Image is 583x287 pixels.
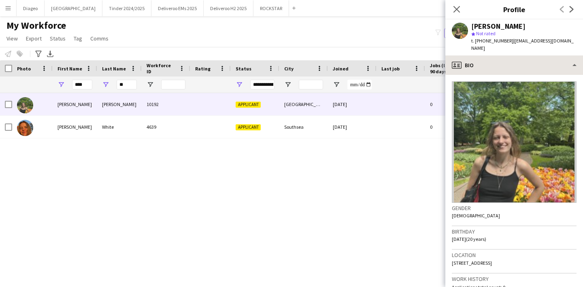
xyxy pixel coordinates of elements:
[333,66,349,72] span: Joined
[445,4,583,15] h3: Profile
[45,49,55,59] app-action-btn: Export XLSX
[45,0,102,16] button: [GEOGRAPHIC_DATA]
[452,228,577,235] h3: Birthday
[425,116,478,138] div: 0
[445,55,583,75] div: Bio
[70,33,85,44] a: Tag
[236,81,243,88] button: Open Filter Menu
[452,236,486,242] span: [DATE] (20 years)
[471,23,526,30] div: [PERSON_NAME]
[381,66,400,72] span: Last job
[299,80,323,89] input: City Filter Input
[17,0,45,16] button: Diageo
[471,38,574,51] span: | [EMAIL_ADDRESS][DOMAIN_NAME]
[452,213,500,219] span: [DEMOGRAPHIC_DATA]
[3,33,21,44] a: View
[57,81,65,88] button: Open Filter Menu
[452,260,492,266] span: [STREET_ADDRESS]
[452,81,577,203] img: Crew avatar or photo
[102,66,126,72] span: Last Name
[34,49,43,59] app-action-btn: Advanced filters
[444,28,485,38] button: Everyone9,806
[102,0,151,16] button: Tinder 2024/2025
[147,62,176,74] span: Workforce ID
[102,81,109,88] button: Open Filter Menu
[236,124,261,130] span: Applicant
[236,66,251,72] span: Status
[425,93,478,115] div: 0
[90,35,109,42] span: Comms
[87,33,112,44] a: Comms
[6,19,66,32] span: My Workforce
[471,38,513,44] span: t. [PHONE_NUMBER]
[6,35,18,42] span: View
[50,35,66,42] span: Status
[151,0,204,16] button: Deliveroo EMs 2025
[26,35,42,42] span: Export
[72,80,92,89] input: First Name Filter Input
[279,116,328,138] div: Southsea
[97,116,142,138] div: White
[284,66,294,72] span: City
[74,35,82,42] span: Tag
[279,93,328,115] div: [GEOGRAPHIC_DATA]
[476,30,496,36] span: Not rated
[347,80,372,89] input: Joined Filter Input
[452,204,577,212] h3: Gender
[236,102,261,108] span: Applicant
[47,33,69,44] a: Status
[253,0,289,16] button: ROCKSTAR
[142,93,190,115] div: 10192
[147,81,154,88] button: Open Filter Menu
[328,116,377,138] div: [DATE]
[117,80,137,89] input: Last Name Filter Input
[284,81,291,88] button: Open Filter Menu
[142,116,190,138] div: 4639
[328,93,377,115] div: [DATE]
[430,62,453,74] span: Jobs (last 90 days)
[23,33,45,44] a: Export
[17,97,33,113] img: Anna Whelan
[195,66,211,72] span: Rating
[17,66,31,72] span: Photo
[452,275,577,283] h3: Work history
[161,80,185,89] input: Workforce ID Filter Input
[53,93,97,115] div: [PERSON_NAME]
[333,81,340,88] button: Open Filter Menu
[57,66,82,72] span: First Name
[452,251,577,259] h3: Location
[53,116,97,138] div: [PERSON_NAME]
[17,120,33,136] img: Rheanna White
[97,93,142,115] div: [PERSON_NAME]
[204,0,253,16] button: Deliveroo H2 2025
